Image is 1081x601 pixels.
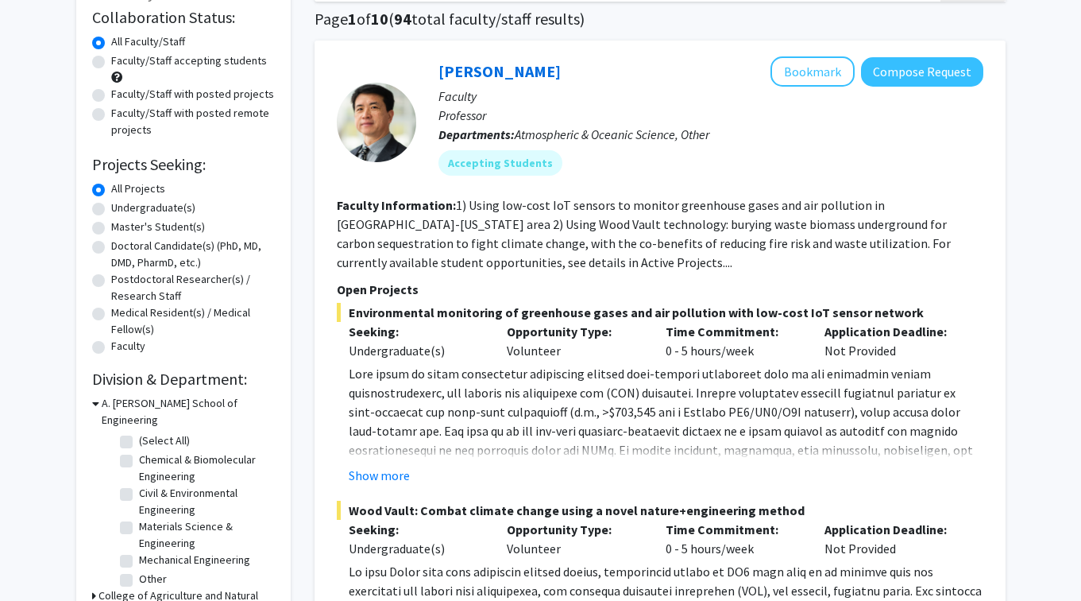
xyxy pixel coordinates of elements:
[666,520,801,539] p: Time Commitment:
[111,271,275,304] label: Postdoctoral Researcher(s) / Research Staff
[813,520,971,558] div: Not Provided
[438,61,561,81] a: [PERSON_NAME]
[139,552,250,568] label: Mechanical Engineering
[139,452,271,485] label: Chemical & Biomolecular Engineering
[348,9,357,29] span: 1
[654,520,813,558] div: 0 - 5 hours/week
[111,219,205,235] label: Master's Student(s)
[813,322,971,360] div: Not Provided
[111,52,267,69] label: Faculty/Staff accepting students
[111,238,275,271] label: Doctoral Candidate(s) (PhD, MD, DMD, PharmD, etc.)
[92,370,275,389] h2: Division & Department:
[438,150,562,176] mat-chip: Accepting Students
[337,197,951,270] fg-read-more: 1) Using low-cost IoT sensors to monitor greenhouse gases and air pollution in [GEOGRAPHIC_DATA]-...
[92,155,275,174] h2: Projects Seeking:
[139,518,271,552] label: Materials Science & Engineering
[102,395,275,428] h3: A. [PERSON_NAME] School of Engineering
[111,338,145,355] label: Faculty
[349,539,484,558] div: Undergraduate(s)
[111,200,195,216] label: Undergraduate(s)
[666,322,801,341] p: Time Commitment:
[495,520,654,558] div: Volunteer
[139,485,271,518] label: Civil & Environmental Engineering
[111,33,185,50] label: All Faculty/Staff
[12,529,68,589] iframe: Chat
[507,520,642,539] p: Opportunity Type:
[349,466,410,485] button: Show more
[139,432,190,449] label: (Select All)
[438,126,515,142] b: Departments:
[111,304,275,338] label: Medical Resident(s) / Medical Fellow(s)
[861,57,983,87] button: Compose Request to Ning Zeng
[515,126,709,142] span: Atmospheric & Oceanic Science, Other
[507,322,642,341] p: Opportunity Type:
[315,10,1006,29] h1: Page of ( total faculty/staff results)
[111,86,274,103] label: Faculty/Staff with posted projects
[349,341,484,360] div: Undergraduate(s)
[349,520,484,539] p: Seeking:
[394,9,411,29] span: 94
[92,8,275,27] h2: Collaboration Status:
[349,322,484,341] p: Seeking:
[337,501,983,520] span: Wood Vault: Combat climate change using a novel nature+engineering method
[824,520,959,539] p: Application Deadline:
[438,106,983,125] p: Professor
[337,280,983,299] p: Open Projects
[337,303,983,322] span: Environmental monitoring of greenhouse gases and air pollution with low-cost IoT sensor network
[770,56,855,87] button: Add Ning Zeng to Bookmarks
[824,322,959,341] p: Application Deadline:
[438,87,983,106] p: Faculty
[654,322,813,360] div: 0 - 5 hours/week
[111,180,165,197] label: All Projects
[495,322,654,360] div: Volunteer
[337,197,456,213] b: Faculty Information:
[371,9,388,29] span: 10
[139,571,167,587] label: Other
[111,105,275,138] label: Faculty/Staff with posted remote projects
